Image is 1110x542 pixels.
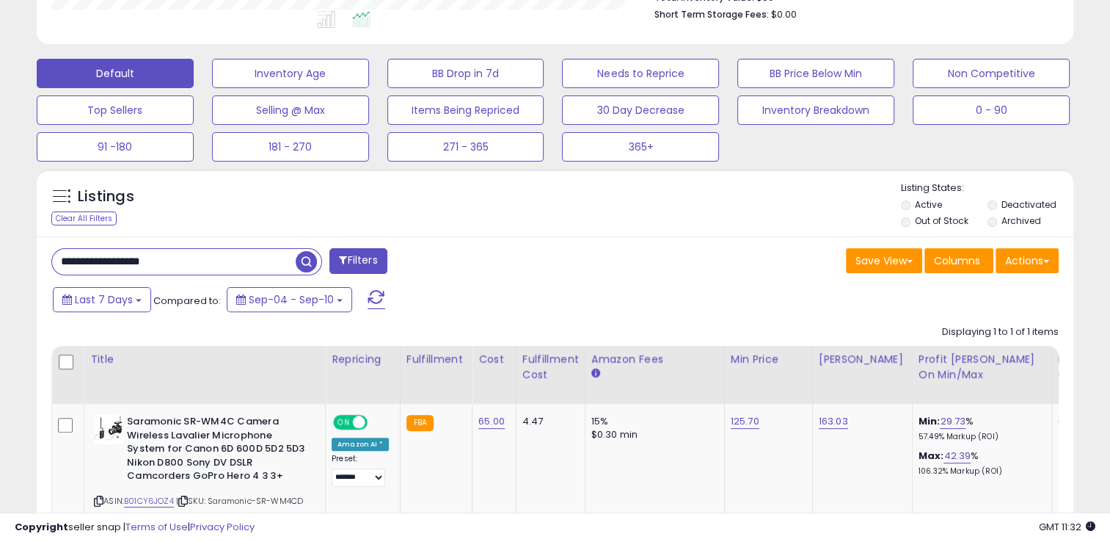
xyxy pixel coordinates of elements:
[153,294,221,308] span: Compared to:
[78,187,134,207] h5: Listings
[915,214,968,227] label: Out of Stock
[335,416,353,429] span: ON
[37,59,194,88] button: Default
[332,438,389,451] div: Amazon AI *
[53,287,151,312] button: Last 7 Days
[227,287,352,312] button: Sep-04 - Sep-10
[912,346,1051,404] th: The percentage added to the cost of goods (COGS) that forms the calculator for Min & Max prices.
[329,248,387,274] button: Filters
[387,59,544,88] button: BB Drop in 7d
[387,95,544,125] button: Items Being Repriced
[249,292,334,307] span: Sep-04 - Sep-10
[924,248,993,273] button: Columns
[591,367,600,380] small: Amazon Fees.
[190,520,255,534] a: Privacy Policy
[522,415,574,428] div: 4.47
[913,59,1070,88] button: Non Competitive
[901,181,1073,195] p: Listing States:
[1058,415,1103,428] div: 0
[737,95,894,125] button: Inventory Breakdown
[591,428,713,441] div: $0.30 min
[15,520,68,534] strong: Copyright
[332,352,394,367] div: Repricing
[406,352,466,367] div: Fulfillment
[37,95,194,125] button: Top Sellers
[819,414,848,429] a: 163.03
[478,414,505,429] a: 65.00
[90,352,319,367] div: Title
[915,198,942,211] label: Active
[212,59,369,88] button: Inventory Age
[94,415,123,444] img: 41IJqo4nX8L._SL40_.jpg
[919,352,1045,383] div: Profit [PERSON_NAME] on Min/Max
[365,416,389,429] span: OFF
[913,95,1070,125] button: 0 - 90
[919,466,1040,477] p: 106.32% Markup (ROI)
[943,449,971,463] a: 42.39
[819,352,906,367] div: [PERSON_NAME]
[591,352,718,367] div: Amazon Fees
[591,415,713,428] div: 15%
[1039,520,1095,534] span: 2025-09-18 11:32 GMT
[770,7,796,21] span: $0.00
[125,520,188,534] a: Terms of Use
[731,414,759,429] a: 125.70
[919,415,1040,442] div: %
[731,352,806,367] div: Min Price
[522,352,579,383] div: Fulfillment Cost
[919,432,1040,442] p: 57.49% Markup (ROI)
[51,212,117,225] div: Clear All Filters
[562,95,719,125] button: 30 Day Decrease
[919,414,941,428] b: Min:
[562,132,719,162] button: 365+
[1058,352,1109,383] div: Fulfillable Quantity
[124,495,174,507] a: B01CY6JOZ4
[127,415,305,487] b: Saramonic SR-WM4C Camera Wireless Lavalier Microphone System for Canon 6D 600D 5D2 5D3 Nikon D800...
[478,352,510,367] div: Cost
[919,449,944,463] b: Max:
[75,292,133,307] span: Last 7 Days
[846,248,922,273] button: Save View
[212,95,369,125] button: Selling @ Max
[934,253,980,268] span: Columns
[1001,198,1056,211] label: Deactivated
[737,59,894,88] button: BB Price Below Min
[996,248,1059,273] button: Actions
[562,59,719,88] button: Needs to Reprice
[332,454,389,487] div: Preset:
[37,132,194,162] button: 91 -180
[406,415,434,431] small: FBA
[654,8,768,21] b: Short Term Storage Fees:
[919,449,1040,477] div: %
[940,414,965,429] a: 29.73
[212,132,369,162] button: 181 - 270
[1001,214,1041,227] label: Archived
[942,325,1059,339] div: Displaying 1 to 1 of 1 items
[387,132,544,162] button: 271 - 365
[15,521,255,535] div: seller snap | |
[176,495,303,507] span: | SKU: Saramonic-SR-WM4CD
